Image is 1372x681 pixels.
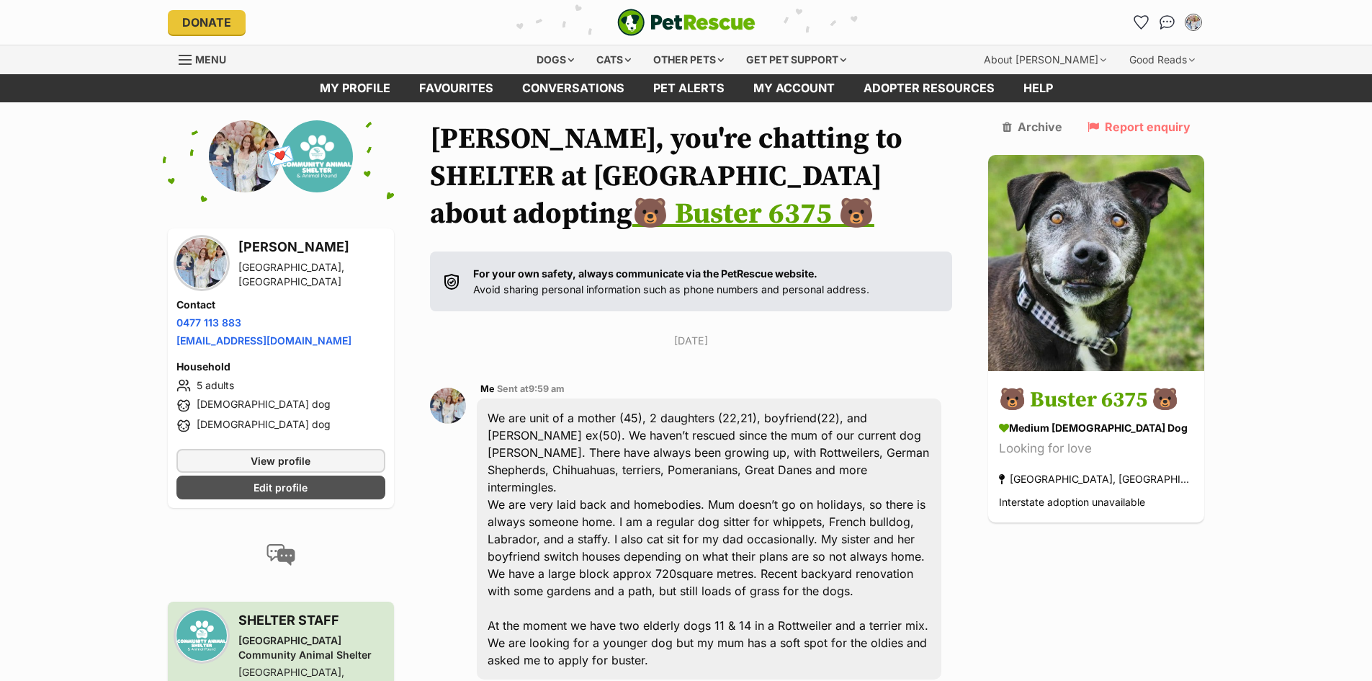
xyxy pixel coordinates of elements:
li: [DEMOGRAPHIC_DATA] dog [176,417,385,435]
img: Chantel Moncur profile pic [209,120,281,192]
p: Avoid sharing personal information such as phone numbers and personal address. [473,266,869,297]
a: Report enquiry [1088,120,1191,133]
h4: Household [176,360,385,374]
a: conversations [508,74,639,102]
a: Archive [1003,120,1062,133]
span: Me [480,383,495,394]
span: View profile [251,453,310,468]
div: Dogs [526,45,584,74]
img: logo-e224e6f780fb5917bec1dbf3a21bbac754714ae5b6737aabdf751b685950b380.svg [617,9,756,36]
a: Conversations [1156,11,1179,34]
a: Pet alerts [639,74,739,102]
div: Get pet support [736,45,856,74]
a: 0477 113 883 [176,316,241,329]
h4: Contact [176,298,385,312]
div: [GEOGRAPHIC_DATA], [GEOGRAPHIC_DATA] [999,469,1193,489]
a: Edit profile [176,476,385,499]
h1: [PERSON_NAME], you're chatting to SHELTER at [GEOGRAPHIC_DATA] about adopting [430,120,953,233]
img: conversation-icon-4a6f8262b818ee0b60e3300018af0b2d0b884aa5de6e9bcb8d3d4eeb1a70a7c4.svg [266,544,295,566]
span: Menu [195,53,226,66]
a: 🐻 Buster 6375 🐻 [632,196,874,232]
span: Edit profile [254,480,308,495]
img: Chantel Moncur profile pic [1186,15,1201,30]
h3: SHELTER STAFF [238,610,385,631]
a: My account [739,74,849,102]
div: Good Reads [1119,45,1205,74]
li: [DEMOGRAPHIC_DATA] dog [176,397,385,414]
a: Help [1009,74,1067,102]
div: medium [DEMOGRAPHIC_DATA] Dog [999,420,1193,435]
img: Mornington Peninsula Community Animal Shelter profile pic [176,610,227,661]
a: View profile [176,449,385,473]
img: chat-41dd97257d64d25036548639549fe6c8038ab92f7586957e7f3b1b290dea8141.svg [1160,15,1175,30]
div: Cats [586,45,641,74]
a: Favourites [1130,11,1153,34]
ul: Account quick links [1130,11,1205,34]
strong: For your own safety, always communicate via the PetRescue website. [473,267,817,280]
a: [EMAIL_ADDRESS][DOMAIN_NAME] [176,334,351,347]
p: [DATE] [430,333,953,348]
img: 🐻 Buster 6375 🐻 [988,155,1204,371]
img: Chantel Moncur profile pic [430,388,466,424]
a: 🐻 Buster 6375 🐻 medium [DEMOGRAPHIC_DATA] Dog Looking for love [GEOGRAPHIC_DATA], [GEOGRAPHIC_DAT... [988,373,1204,522]
div: Looking for love [999,439,1193,458]
span: 9:59 am [529,383,565,394]
a: Donate [168,10,246,35]
a: Adopter resources [849,74,1009,102]
span: 💌 [264,141,297,172]
h3: 🐻 Buster 6375 🐻 [999,384,1193,417]
a: Favourites [405,74,508,102]
img: Chantel Moncur profile pic [176,238,227,288]
span: Interstate adoption unavailable [999,496,1145,508]
a: My profile [305,74,405,102]
button: My account [1182,11,1205,34]
a: PetRescue [617,9,756,36]
li: 5 adults [176,377,385,394]
img: Mornington Peninsula Community Animal Shelter profile pic [281,120,353,192]
div: [GEOGRAPHIC_DATA], [GEOGRAPHIC_DATA] [238,260,385,289]
div: We are unit of a mother (45), 2 daughters (22,21), boyfriend(22), and [PERSON_NAME] ex(50). We ha... [477,399,942,680]
div: About [PERSON_NAME] [974,45,1116,74]
h3: [PERSON_NAME] [238,237,385,257]
span: Sent at [497,383,565,394]
div: [GEOGRAPHIC_DATA] Community Animal Shelter [238,633,385,662]
a: Menu [179,45,236,71]
div: Other pets [643,45,734,74]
